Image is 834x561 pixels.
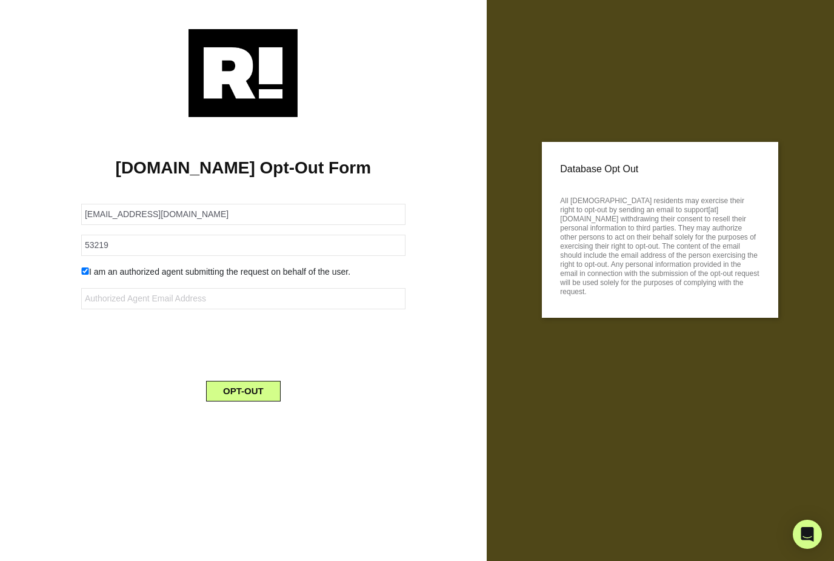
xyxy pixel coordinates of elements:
h1: [DOMAIN_NAME] Opt-Out Form [18,158,469,178]
iframe: reCAPTCHA [151,319,335,366]
p: All [DEMOGRAPHIC_DATA] residents may exercise their right to opt-out by sending an email to suppo... [560,193,760,297]
div: Open Intercom Messenger [793,520,822,549]
input: Zipcode [81,235,405,256]
button: OPT-OUT [206,381,281,401]
p: Database Opt Out [560,160,760,178]
input: Email Address [81,204,405,225]
div: I am an authorized agent submitting the request on behalf of the user. [72,266,415,278]
input: Authorized Agent Email Address [81,288,405,309]
img: Retention.com [188,29,298,117]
